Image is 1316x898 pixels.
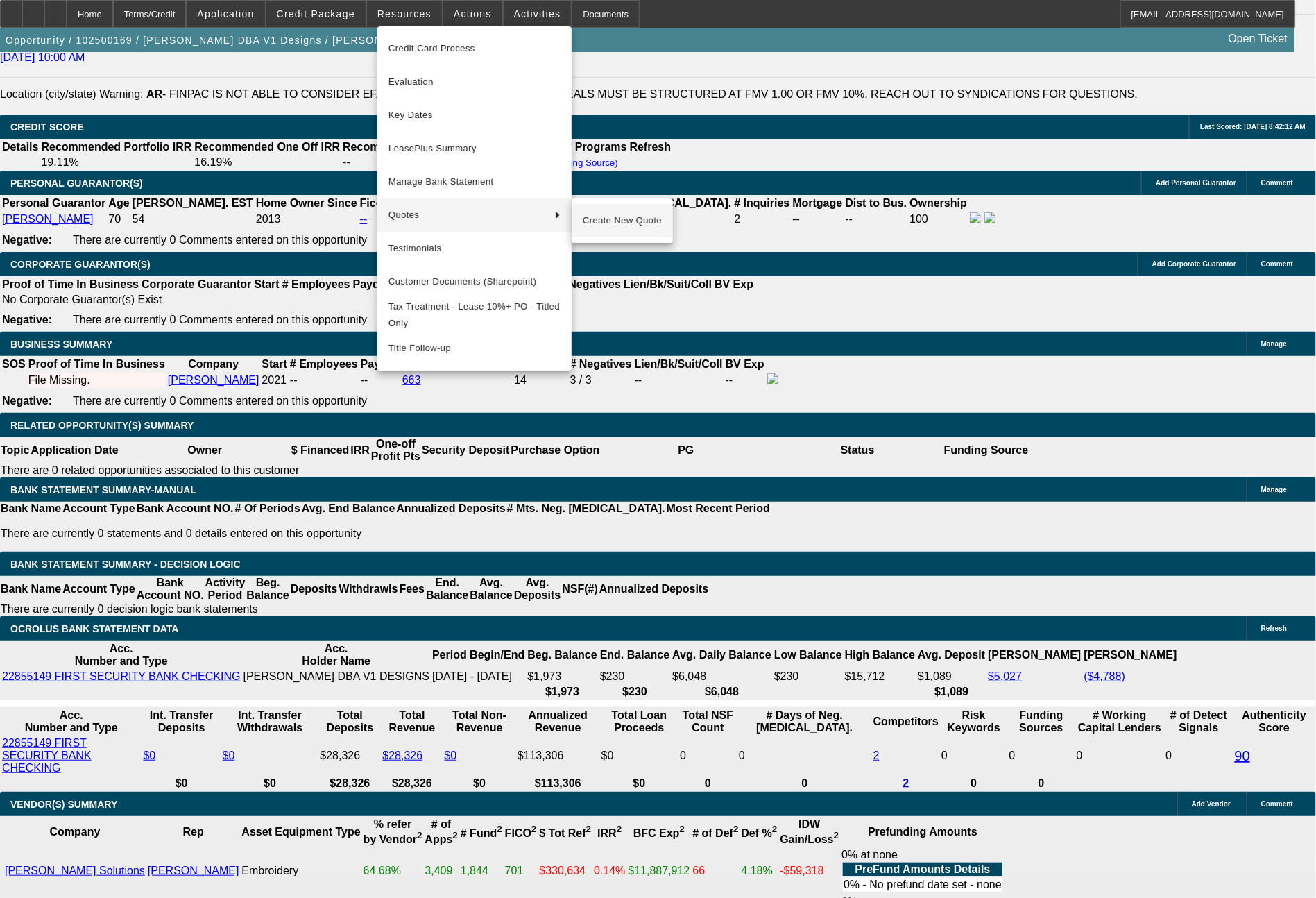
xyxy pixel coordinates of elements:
span: Create New Quote [583,212,662,229]
span: Credit Card Process [388,40,561,57]
span: Customer Documents (Sharepoint) [388,273,561,290]
span: Title Follow-up [388,340,561,357]
span: Testimonials [388,240,561,257]
span: Tax Treatment - Lease 10%+ PO - Titled Only [388,298,561,332]
span: Quotes [388,207,544,223]
span: Manage Bank Statement [388,173,561,190]
span: Key Dates [388,107,561,124]
span: Evaluation [388,74,561,90]
span: LeasePlus Summary [388,140,561,157]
